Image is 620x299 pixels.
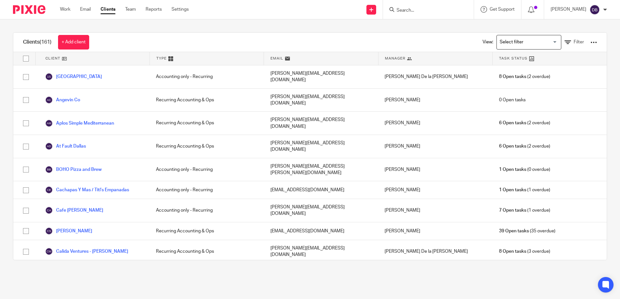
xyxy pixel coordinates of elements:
[499,228,555,234] span: (35 overdue)
[378,65,492,88] div: [PERSON_NAME] De la [PERSON_NAME]
[45,73,102,81] a: [GEOGRAPHIC_DATA]
[149,158,264,181] div: Accounting only - Recurring
[156,56,167,61] span: Type
[149,240,264,263] div: Recurring Accounting & Ops
[40,39,52,45] span: (161)
[264,240,378,263] div: [PERSON_NAME][EMAIL_ADDRESS][DOMAIN_NAME]
[45,206,103,214] a: Cafe [PERSON_NAME]
[45,96,80,104] a: Angevin Co
[45,166,101,173] a: BOHO Pizza and Brew
[149,65,264,88] div: Accounting only - Recurring
[499,248,526,255] span: 8 Open tasks
[499,143,526,149] span: 6 Open tasks
[473,33,597,52] div: View:
[499,97,526,103] span: 0 Open tasks
[45,96,53,104] img: svg%3E
[497,37,557,48] input: Search for option
[499,166,526,173] span: 1 Open tasks
[490,7,515,12] span: Get Support
[149,89,264,112] div: Recurring Accounting & Ops
[499,166,550,173] span: (0 overdue)
[45,142,86,150] a: At Fault Dallas
[125,6,136,13] a: Team
[378,112,492,135] div: [PERSON_NAME]
[172,6,189,13] a: Settings
[378,181,492,199] div: [PERSON_NAME]
[80,6,91,13] a: Email
[45,227,92,235] a: [PERSON_NAME]
[378,240,492,263] div: [PERSON_NAME] De la [PERSON_NAME]
[45,248,128,255] a: Calida Ventures - [PERSON_NAME]
[378,158,492,181] div: [PERSON_NAME]
[574,40,584,44] span: Filter
[270,56,283,61] span: Email
[499,56,528,61] span: Task Status
[20,52,32,65] input: Select all
[45,73,53,81] img: svg%3E
[149,222,264,240] div: Recurring Accounting & Ops
[385,56,405,61] span: Manager
[264,89,378,112] div: [PERSON_NAME][EMAIL_ADDRESS][DOMAIN_NAME]
[101,6,115,13] a: Clients
[499,207,550,214] span: (1 overdue)
[499,120,550,126] span: (2 overdue)
[264,181,378,199] div: [EMAIL_ADDRESS][DOMAIN_NAME]
[499,187,526,193] span: 1 Open tasks
[396,8,454,14] input: Search
[45,227,53,235] img: svg%3E
[378,135,492,158] div: [PERSON_NAME]
[45,186,53,194] img: svg%3E
[149,135,264,158] div: Recurring Accounting & Ops
[590,5,600,15] img: svg%3E
[45,186,129,194] a: Cachapas Y Mas / Titi's Empanadas
[264,65,378,88] div: [PERSON_NAME][EMAIL_ADDRESS][DOMAIN_NAME]
[45,206,53,214] img: svg%3E
[45,119,53,127] img: svg%3E
[23,39,52,46] h1: Clients
[45,248,53,255] img: svg%3E
[499,248,550,255] span: (3 overdue)
[45,56,60,61] span: Client
[60,6,70,13] a: Work
[149,199,264,222] div: Accounting only - Recurring
[264,135,378,158] div: [PERSON_NAME][EMAIL_ADDRESS][DOMAIN_NAME]
[45,166,53,173] img: svg%3E
[264,158,378,181] div: [PERSON_NAME][EMAIL_ADDRESS][PERSON_NAME][DOMAIN_NAME]
[499,187,550,193] span: (1 overdue)
[58,35,89,50] a: + Add client
[45,142,53,150] img: svg%3E
[149,112,264,135] div: Recurring Accounting & Ops
[499,228,529,234] span: 39 Open tasks
[496,35,561,50] div: Search for option
[499,207,526,214] span: 7 Open tasks
[13,5,45,14] img: Pixie
[499,143,550,149] span: (2 overdue)
[499,120,526,126] span: 6 Open tasks
[264,112,378,135] div: [PERSON_NAME][EMAIL_ADDRESS][DOMAIN_NAME]
[378,222,492,240] div: [PERSON_NAME]
[264,222,378,240] div: [EMAIL_ADDRESS][DOMAIN_NAME]
[551,6,586,13] p: [PERSON_NAME]
[264,199,378,222] div: [PERSON_NAME][EMAIL_ADDRESS][DOMAIN_NAME]
[45,119,114,127] a: Aplos Simple Mediterranean
[378,199,492,222] div: [PERSON_NAME]
[499,73,526,80] span: 8 Open tasks
[499,73,550,80] span: (2 overdue)
[378,89,492,112] div: [PERSON_NAME]
[146,6,162,13] a: Reports
[149,181,264,199] div: Accounting only - Recurring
